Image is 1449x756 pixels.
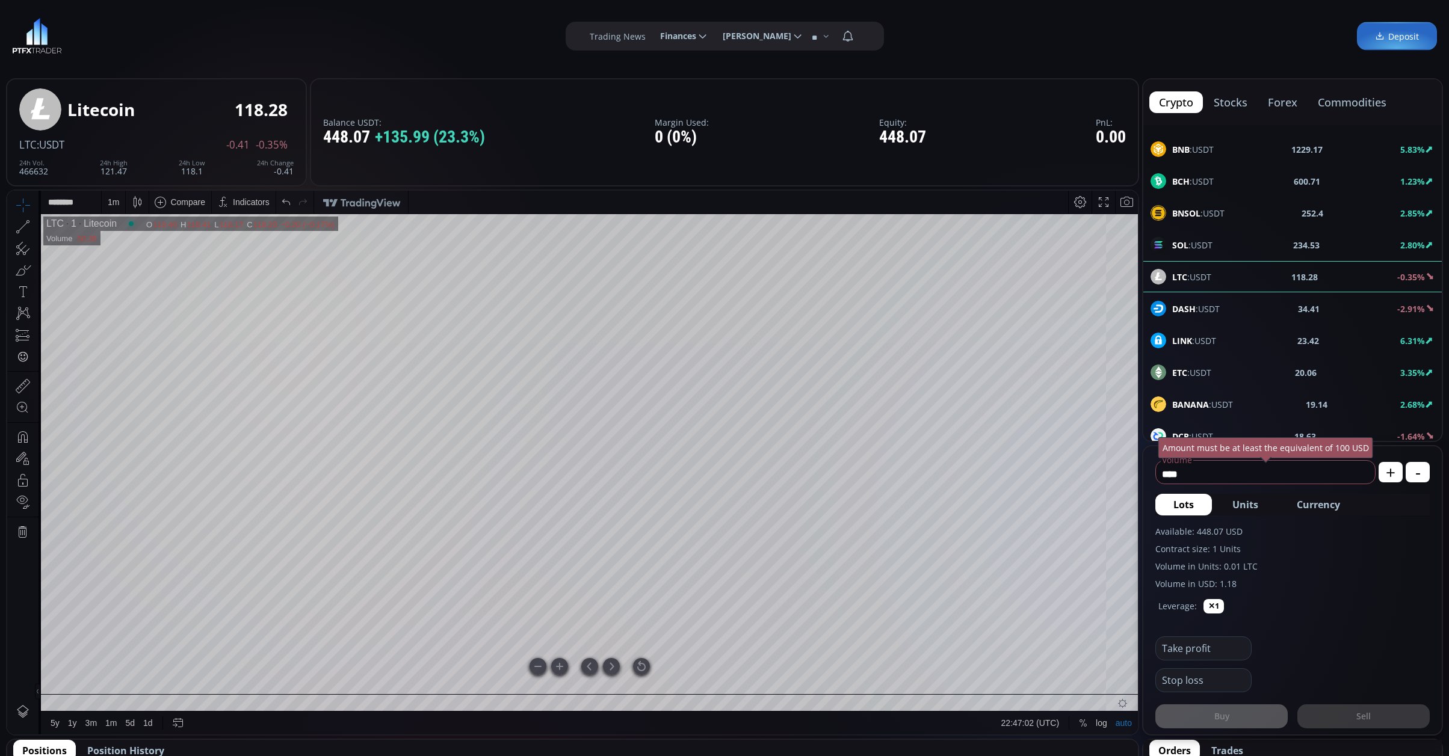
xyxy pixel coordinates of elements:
b: DCR [1172,431,1189,442]
div: Compare [163,7,198,16]
button: Currency [1279,494,1358,515]
b: 5.83% [1400,144,1425,155]
div: Volume [39,43,65,52]
span: :USDT [1172,303,1220,315]
div: 121.47 [100,159,128,176]
div: Toggle Log Scale [1084,521,1104,544]
label: Balance USDT: [323,118,485,127]
b: 19.14 [1306,398,1327,411]
span: -0.41 [226,140,250,150]
div: Market open [119,28,129,38]
button: - [1406,462,1430,482]
b: 2.80% [1400,239,1425,251]
button: Units [1214,494,1276,515]
button: Lots [1155,494,1212,515]
div: C [239,29,246,38]
b: 23.42 [1297,334,1319,347]
div: Litecoin [67,100,135,119]
b: ETC [1172,367,1187,378]
span: :USDT [1172,334,1216,347]
div: 118.40 [146,29,170,38]
div: 50.36 [70,43,90,52]
label: Trading News [590,30,646,43]
b: BNSOL [1172,207,1200,219]
b: DASH [1172,303,1196,315]
span: Lots [1173,497,1194,512]
div: -0.41 [257,159,294,176]
div: Hide Drawings Toolbar [28,493,33,509]
label: Leverage: [1158,600,1197,612]
button: ✕1 [1203,599,1224,613]
div: 1d [136,527,146,537]
b: 600.71 [1294,175,1320,188]
button: commodities [1308,91,1396,113]
div:  [11,161,20,172]
b: 252.4 [1302,207,1323,220]
a: Deposit [1357,22,1437,51]
span: Deposit [1375,30,1419,43]
b: 2.68% [1400,399,1425,410]
span: :USDT [1172,175,1214,188]
button: + [1379,462,1403,482]
div: auto [1108,527,1125,537]
span: :USDT [1172,207,1225,220]
div: 0 (0%) [655,128,709,147]
div: 24h Vol. [19,159,48,167]
div: 0.00 [1096,128,1126,147]
div: Amount must be at least the equivalent of 100 USD [1158,437,1373,458]
div: H [173,29,179,38]
div: 1m [98,527,110,537]
div: 24h High [100,159,128,167]
label: Available: 448.07 USD [1155,525,1430,538]
button: crypto [1149,91,1203,113]
img: LOGO [12,18,62,54]
label: Equity: [879,118,926,127]
b: 234.53 [1293,239,1320,251]
div: LTC [39,28,57,38]
label: Margin Used: [655,118,709,127]
button: stocks [1204,91,1257,113]
label: PnL: [1096,118,1126,127]
span: :USDT [1172,366,1211,379]
b: 34.41 [1298,303,1320,315]
span: [PERSON_NAME] [714,24,791,48]
div: 448.07 [879,128,926,147]
span: :USDT [1172,239,1213,251]
span: :USDT [1172,143,1214,156]
div: 118.17 [212,29,236,38]
b: 18.63 [1294,430,1316,443]
b: 2.85% [1400,207,1425,219]
span: 22:47:02 (UTC) [994,527,1052,537]
span: Currency [1297,497,1340,512]
b: -2.91% [1397,303,1425,315]
label: Volume in Units: 0.01 LTC [1155,560,1430,573]
div: 466632 [19,159,48,176]
button: 22:47:02 (UTC) [990,521,1056,544]
div: 448.07 [323,128,485,147]
div: 1y [61,527,70,537]
b: BCH [1172,176,1190,187]
b: BANANA [1172,399,1209,410]
div: 24h Low [179,159,205,167]
span: -0.35% [256,140,288,150]
b: BNB [1172,144,1190,155]
button: forex [1258,91,1307,113]
div: Litecoin [69,28,110,38]
div: L [207,29,212,38]
div: 118.20 [246,29,270,38]
b: LINK [1172,335,1192,346]
b: -1.64% [1397,431,1425,442]
div: 3m [78,527,90,537]
b: 6.31% [1400,335,1425,346]
span: Units [1232,497,1258,512]
div: Zoom Out [522,467,539,484]
div: −0.20 (−0.17%) [273,29,327,38]
b: 1.23% [1400,176,1425,187]
div: 1 [57,28,69,38]
span: :USDT [37,138,64,152]
b: 1229.17 [1291,143,1323,156]
div: O [139,29,146,38]
div: log [1089,527,1100,537]
div: Toggle Percentage [1067,521,1084,544]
